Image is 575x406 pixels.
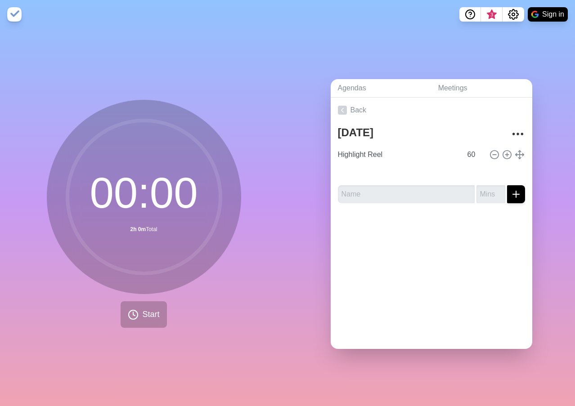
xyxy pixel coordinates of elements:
[334,146,462,164] input: Name
[464,146,485,164] input: Mins
[503,7,524,22] button: Settings
[431,79,532,98] a: Meetings
[528,7,568,22] button: Sign in
[331,98,532,123] a: Back
[7,7,22,22] img: timeblocks logo
[488,11,495,18] span: 3
[121,301,166,328] button: Start
[459,7,481,22] button: Help
[481,7,503,22] button: What’s new
[476,185,505,203] input: Mins
[509,125,527,143] button: More
[142,308,159,321] span: Start
[531,11,539,18] img: google logo
[338,185,475,203] input: Name
[331,79,431,98] a: Agendas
